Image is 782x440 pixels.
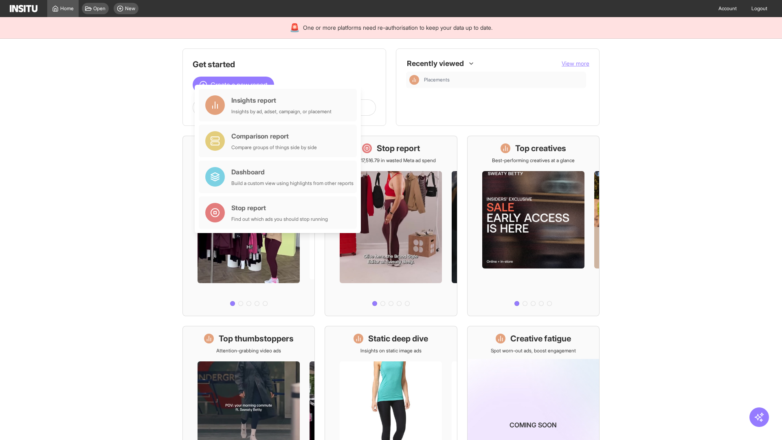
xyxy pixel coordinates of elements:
span: New [125,5,135,12]
img: Logo [10,5,37,12]
p: Attention-grabbing video ads [216,348,281,354]
div: Insights report [231,95,332,105]
div: Comparison report [231,131,317,141]
span: View more [562,60,589,67]
button: View more [562,59,589,68]
div: 🚨 [290,22,300,33]
p: Best-performing creatives at a glance [492,157,575,164]
h1: Static deep dive [368,333,428,344]
p: Save £17,516.79 in wasted Meta ad spend [346,157,436,164]
span: Placements [424,77,583,83]
a: What's live nowSee all active ads instantly [182,136,315,316]
span: One or more platforms need re-authorisation to keep your data up to date. [303,24,492,32]
div: Stop report [231,203,328,213]
span: Home [60,5,74,12]
a: Stop reportSave £17,516.79 in wasted Meta ad spend [325,136,457,316]
div: Compare groups of things side by side [231,144,317,151]
h1: Top thumbstoppers [219,333,294,344]
div: Insights [409,75,419,85]
p: Insights on static image ads [360,348,422,354]
div: Dashboard [231,167,354,177]
h1: Top creatives [515,143,566,154]
span: Open [93,5,105,12]
div: Insights by ad, adset, campaign, or placement [231,108,332,115]
div: Build a custom view using highlights from other reports [231,180,354,187]
button: Create a new report [193,77,274,93]
span: Placements [424,77,450,83]
div: Find out which ads you should stop running [231,216,328,222]
a: Top creativesBest-performing creatives at a glance [467,136,600,316]
span: Create a new report [211,80,268,90]
h1: Get started [193,59,376,70]
h1: Stop report [377,143,420,154]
